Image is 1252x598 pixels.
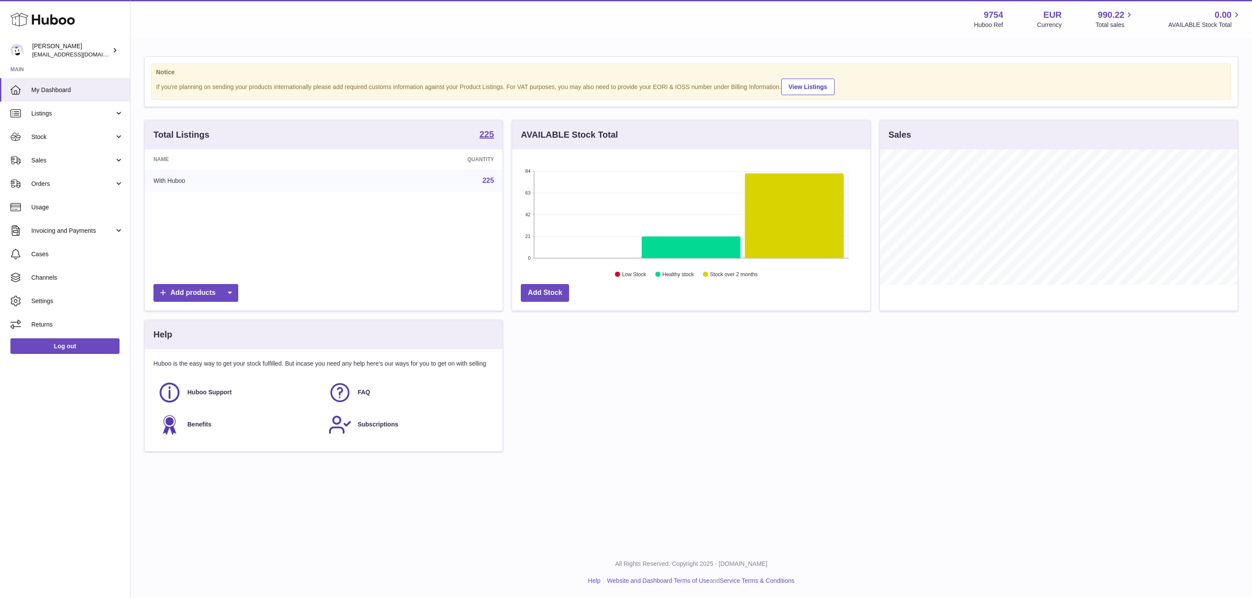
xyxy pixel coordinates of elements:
h3: AVAILABLE Stock Total [521,129,618,141]
span: Subscriptions [358,420,398,429]
span: 990.22 [1098,9,1124,21]
li: and [604,577,794,585]
span: Stock [31,133,114,141]
strong: Notice [156,68,1226,76]
span: My Dashboard [31,86,123,94]
text: 84 [526,168,531,174]
span: Orders [31,180,114,188]
span: Channels [31,274,123,282]
a: Huboo Support [158,381,320,404]
a: Add products [153,284,238,302]
text: 42 [526,212,531,217]
a: Website and Dashboard Terms of Use [607,577,709,584]
span: FAQ [358,388,370,396]
span: Settings [31,297,123,305]
h3: Help [153,329,172,340]
span: Returns [31,320,123,329]
a: Help [588,577,601,584]
text: Stock over 2 months [710,271,758,278]
h3: Total Listings [153,129,210,141]
div: Currency [1037,21,1062,29]
text: Low Stock [622,271,646,278]
text: 0 [528,255,531,261]
span: Usage [31,203,123,211]
p: All Rights Reserved. Copyright 2025 - [DOMAIN_NAME] [137,560,1245,568]
div: [PERSON_NAME] [32,42,110,59]
a: Subscriptions [328,413,490,436]
th: Name [145,149,333,169]
a: 990.22 Total sales [1095,9,1134,29]
a: Add Stock [521,284,569,302]
div: If you're planning on sending your products internationally please add required customs informati... [156,77,1226,95]
span: Benefits [187,420,211,429]
text: Healthy stock [663,271,694,278]
a: View Listings [781,79,835,95]
span: Huboo Support [187,388,232,396]
strong: 9754 [984,9,1003,21]
a: Benefits [158,413,320,436]
span: [EMAIL_ADDRESS][DOMAIN_NAME] [32,51,128,58]
a: 225 [483,177,494,184]
th: Quantity [333,149,503,169]
text: 63 [526,190,531,195]
a: Log out [10,338,120,354]
span: Invoicing and Payments [31,227,114,235]
img: info@fieldsluxury.london [10,44,23,57]
strong: EUR [1043,9,1062,21]
span: AVAILABLE Stock Total [1168,21,1242,29]
a: FAQ [328,381,490,404]
span: Cases [31,250,123,258]
h3: Sales [889,129,911,141]
td: With Huboo [145,169,333,192]
a: 0.00 AVAILABLE Stock Total [1168,9,1242,29]
a: Service Terms & Conditions [720,577,795,584]
span: 0.00 [1215,9,1232,21]
span: Sales [31,156,114,165]
strong: 225 [479,130,494,139]
div: Huboo Ref [974,21,1003,29]
span: Total sales [1095,21,1134,29]
span: Listings [31,109,114,118]
p: Huboo is the easy way to get your stock fulfilled. But incase you need any help here's our ways f... [153,360,494,368]
a: 225 [479,130,494,140]
text: 21 [526,234,531,239]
